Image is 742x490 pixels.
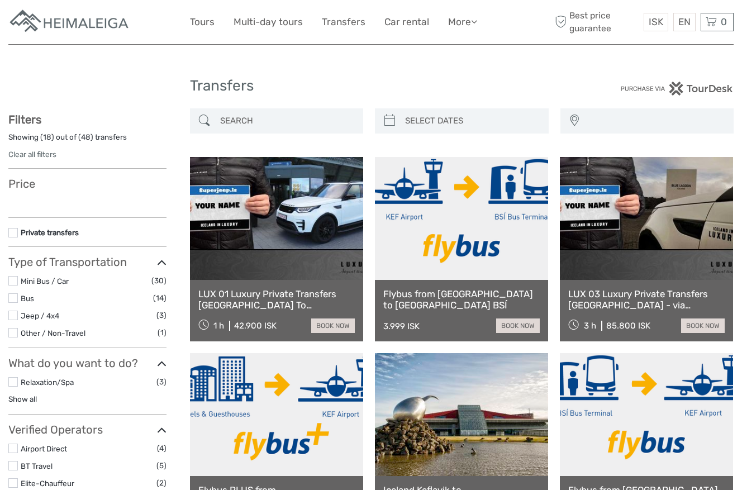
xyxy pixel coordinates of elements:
[81,132,91,142] label: 48
[213,321,224,331] span: 1 h
[681,318,725,333] a: book now
[8,255,167,269] h3: Type of Transportation
[553,9,641,34] span: Best price guarantee
[649,16,663,27] span: ISK
[21,311,59,320] a: Jeep / 4x4
[8,177,167,191] h3: Price
[157,442,167,455] span: (4)
[158,326,167,339] span: (1)
[8,423,167,436] h3: Verified Operators
[156,477,167,489] span: (2)
[43,132,51,142] label: 18
[21,378,74,387] a: Relaxation/Spa
[383,321,420,331] div: 3.999 ISK
[151,274,167,287] span: (30)
[8,113,41,126] strong: Filters
[21,228,79,237] a: Private transfers
[21,479,74,488] a: Elite-Chauffeur
[156,459,167,472] span: (5)
[448,14,477,30] a: More
[21,277,69,286] a: Mini Bus / Car
[401,111,543,131] input: SELECT DATES
[322,14,365,30] a: Transfers
[673,13,696,31] div: EN
[21,462,53,470] a: BT Travel
[384,14,429,30] a: Car rental
[21,329,85,337] a: Other / Non-Travel
[8,394,37,403] a: Show all
[198,288,355,311] a: LUX 01 Luxury Private Transfers [GEOGRAPHIC_DATA] To [GEOGRAPHIC_DATA]
[8,132,167,149] div: Showing ( ) out of ( ) transfers
[234,321,277,331] div: 42.900 ISK
[8,8,131,36] img: Apartments in Reykjavik
[190,14,215,30] a: Tours
[606,321,650,331] div: 85.800 ISK
[496,318,540,333] a: book now
[584,321,596,331] span: 3 h
[156,309,167,322] span: (3)
[719,16,729,27] span: 0
[216,111,358,131] input: SEARCH
[21,444,67,453] a: Airport Direct
[234,14,303,30] a: Multi-day tours
[190,77,553,95] h1: Transfers
[153,292,167,305] span: (14)
[568,288,725,311] a: LUX 03 Luxury Private Transfers [GEOGRAPHIC_DATA] - via [GEOGRAPHIC_DATA] or via [GEOGRAPHIC_DATA...
[21,294,34,303] a: Bus
[383,288,540,311] a: Flybus from [GEOGRAPHIC_DATA] to [GEOGRAPHIC_DATA] BSÍ
[8,150,56,159] a: Clear all filters
[156,375,167,388] span: (3)
[8,356,167,370] h3: What do you want to do?
[620,82,734,96] img: PurchaseViaTourDesk.png
[311,318,355,333] a: book now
